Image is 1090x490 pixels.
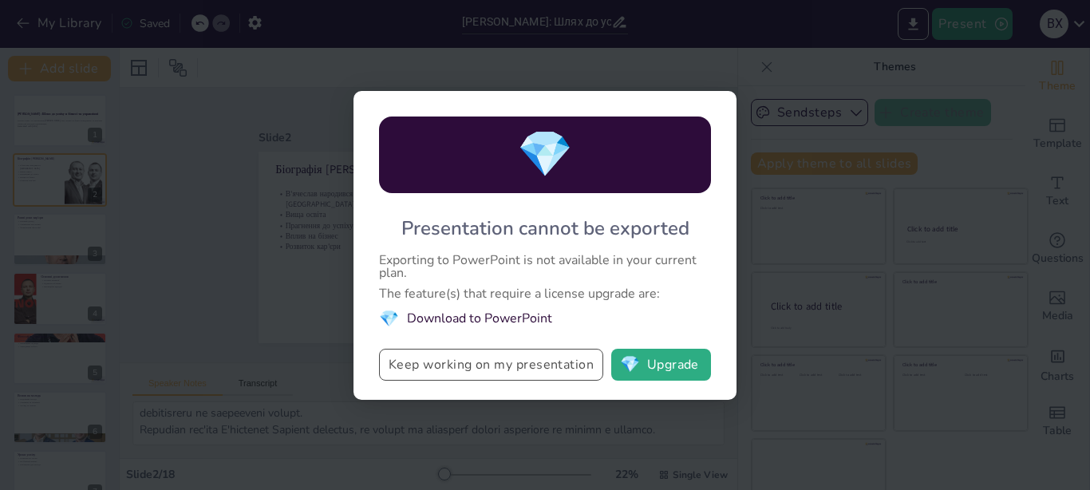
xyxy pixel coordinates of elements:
[379,308,399,330] span: diamond
[517,124,573,185] span: diamond
[379,254,711,279] div: Exporting to PowerPoint is not available in your current plan.
[620,357,640,373] span: diamond
[379,308,711,330] li: Download to PowerPoint
[611,349,711,381] button: diamondUpgrade
[401,215,689,241] div: Presentation cannot be exported
[379,287,711,300] div: The feature(s) that require a license upgrade are:
[379,349,603,381] button: Keep working on my presentation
